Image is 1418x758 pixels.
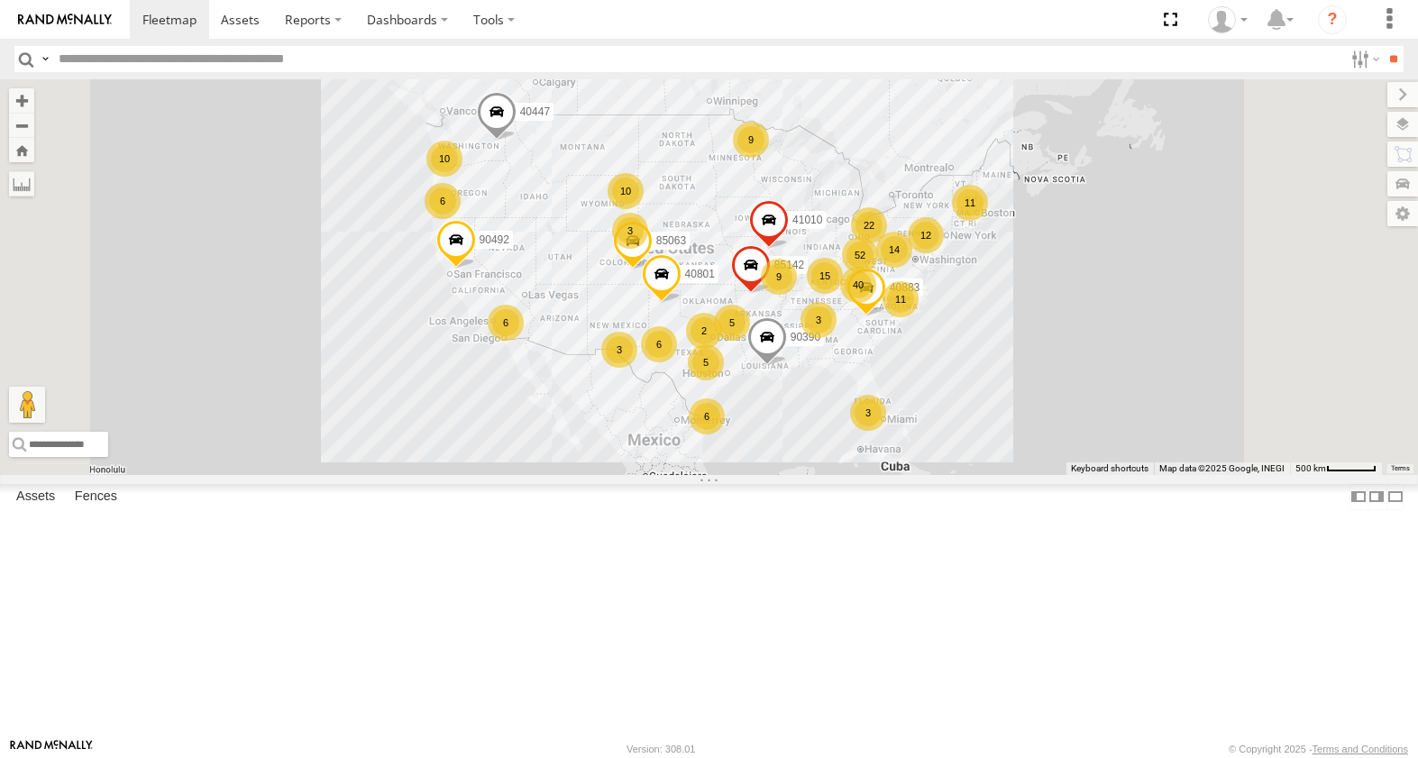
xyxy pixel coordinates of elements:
div: Version: 308.01 [627,744,695,754]
div: 11 [883,281,919,317]
a: Terms and Conditions [1313,744,1408,754]
button: Map Scale: 500 km per 52 pixels [1290,462,1382,475]
label: Dock Summary Table to the Right [1368,484,1386,510]
div: 6 [425,183,461,219]
i: ? [1318,5,1347,34]
div: 11 [952,185,988,221]
label: Measure [9,171,34,196]
div: © Copyright 2025 - [1229,744,1408,754]
div: 12 [908,217,944,253]
div: 3 [800,302,837,338]
span: 90492 [479,233,508,246]
span: 41010 [792,215,822,227]
label: Map Settings [1387,201,1418,226]
div: 52 [842,237,878,273]
label: Dock Summary Table to the Left [1349,484,1368,510]
button: Zoom Home [9,138,34,162]
div: 9 [761,259,797,295]
div: 5 [714,305,750,341]
span: 85063 [655,235,685,248]
label: Search Filter Options [1344,46,1383,72]
label: Fences [66,485,126,510]
label: Hide Summary Table [1386,484,1404,510]
span: 90390 [790,331,819,343]
span: 40883 [889,282,919,295]
div: 3 [850,395,886,431]
button: Zoom out [9,113,34,138]
div: 22 [851,207,887,243]
span: 85142 [773,260,803,272]
div: 10 [608,173,644,209]
button: Drag Pegman onto the map to open Street View [9,387,45,423]
div: Daniel Southgate [1202,6,1254,33]
div: 40 [840,267,876,303]
a: Visit our Website [10,740,93,758]
div: 14 [876,232,912,268]
div: 6 [488,305,524,341]
span: Map data ©2025 Google, INEGI [1159,463,1285,473]
div: 10 [426,141,462,177]
div: 5 [688,344,724,380]
span: 40447 [519,105,549,118]
label: Search Query [38,46,52,72]
a: Terms (opens in new tab) [1391,464,1410,471]
div: 9 [733,122,769,158]
label: Assets [7,485,64,510]
div: 3 [601,332,637,368]
div: 2 [686,313,722,349]
button: Keyboard shortcuts [1071,462,1148,475]
span: 40801 [684,269,714,281]
div: 15 [807,258,843,294]
span: 500 km [1295,463,1326,473]
div: 6 [641,326,677,362]
button: Zoom in [9,88,34,113]
img: rand-logo.svg [18,14,112,26]
div: 3 [612,213,648,249]
div: 6 [689,398,725,434]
